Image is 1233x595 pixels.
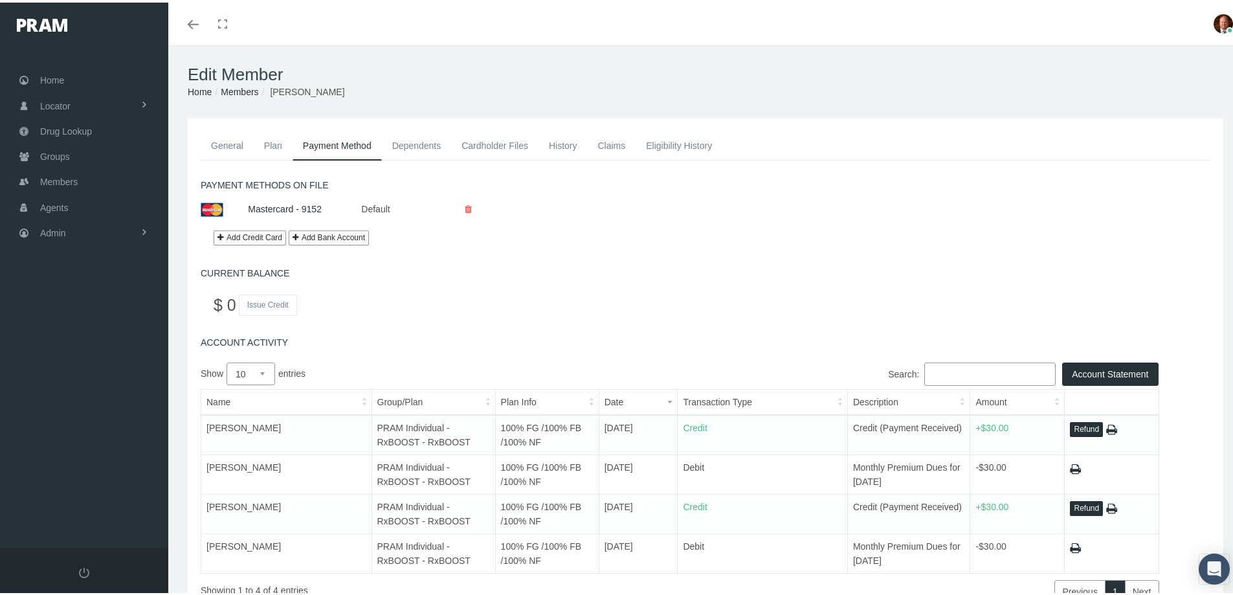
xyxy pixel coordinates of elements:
th: Date: activate to sort column ascending [599,387,678,412]
span: PRAM Individual - RxBOOST - RxBOOST [377,539,471,563]
span: Credit [683,420,707,431]
span: PRAM Individual - RxBOOST - RxBOOST [377,499,471,524]
span: [DATE] [605,420,633,431]
span: Credit (Payment Received) [853,499,962,510]
span: [PERSON_NAME] [270,84,344,95]
span: Debit [683,539,704,549]
span: Debit [683,460,704,470]
input: Search: [924,360,1056,383]
h5: CURRENT BALANCE [201,265,1210,276]
a: Dependents [382,129,452,157]
a: General [201,129,254,157]
th: Transaction Type: activate to sort column ascending [678,387,847,412]
a: History [539,129,588,157]
span: 100% FG /100% FB /100% NF [501,499,582,524]
span: Agents [40,193,69,218]
button: Account Statement [1062,360,1158,383]
a: Claims [587,129,636,157]
a: Mastercard - 9152 [248,201,322,212]
span: 100% FG /100% FB /100% NF [501,539,582,563]
th: Plan Info: activate to sort column ascending [495,387,599,412]
select: Showentries [227,360,275,383]
span: Groups [40,142,70,166]
a: Add Credit Card [214,228,286,243]
th: Amount: activate to sort column ascending [970,387,1065,412]
span: [DATE] [605,499,633,510]
button: Refund [1070,420,1103,434]
a: Eligibility History [636,129,722,157]
a: Delete [455,201,482,212]
a: Print [1070,539,1081,552]
span: Credit (Payment Received) [853,420,962,431]
button: Add Bank Account [289,228,369,243]
span: [DATE] [605,539,633,549]
a: Print [1106,500,1117,513]
span: +$30.00 [975,499,1008,510]
th: Description: activate to sort column ascending [847,387,970,412]
span: [PERSON_NAME] [206,460,281,470]
span: Credit [683,499,707,510]
th: Name: activate to sort column ascending [201,387,372,412]
div: Default [351,196,389,218]
a: Print [1070,460,1081,473]
span: Members [40,167,78,192]
span: [DATE] [605,460,633,470]
span: $ 0 [214,293,236,311]
a: Home [188,84,212,95]
span: Drug Lookup [40,117,92,141]
span: PRAM Individual - RxBOOST - RxBOOST [377,460,471,484]
h1: Edit Member [188,62,1223,82]
th: Group/Plan: activate to sort column ascending [372,387,495,412]
div: Open Intercom Messenger [1199,551,1230,582]
img: S_Profile_Picture_693.jpg [1214,12,1233,31]
a: Members [221,84,258,95]
span: [PERSON_NAME] [206,539,281,549]
span: Locator [40,91,71,116]
button: Issue Credit [239,292,297,313]
label: Show entries [201,360,680,383]
a: Cardholder Files [451,129,539,157]
span: Home [40,65,64,90]
h5: ACCOUNT ACTIVITY [201,335,1210,346]
img: PRAM_20_x_78.png [17,16,67,29]
span: -$30.00 [975,539,1006,549]
span: 100% FG /100% FB /100% NF [501,420,582,445]
h5: PAYMENT METHODS ON FILE [201,177,1210,188]
span: Monthly Premium Dues for [DATE] [853,460,961,484]
span: 100% FG /100% FB /100% NF [501,460,582,484]
a: Plan [254,129,293,157]
span: +$30.00 [975,420,1008,431]
span: [PERSON_NAME] [206,499,281,510]
img: master_card.png [201,200,223,214]
a: Print [1106,421,1117,434]
label: Search: [680,360,1055,383]
a: Payment Method [293,129,382,158]
button: Refund [1070,499,1103,513]
span: -$30.00 [975,460,1006,470]
span: Monthly Premium Dues for [DATE] [853,539,961,563]
span: PRAM Individual - RxBOOST - RxBOOST [377,420,471,445]
span: Admin [40,218,66,243]
span: [PERSON_NAME] [206,420,281,431]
